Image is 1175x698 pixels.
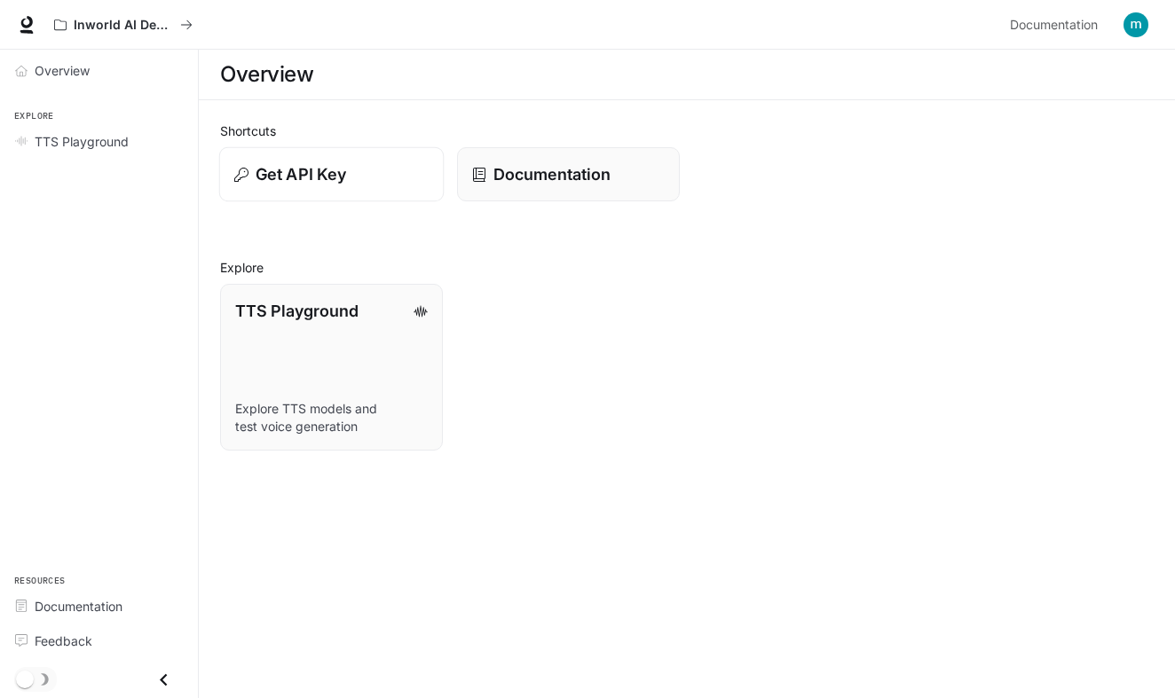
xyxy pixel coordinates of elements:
span: Documentation [1010,14,1098,36]
p: Documentation [493,162,611,186]
p: Explore TTS models and test voice generation [235,400,428,435]
a: Documentation [457,147,680,201]
a: TTS Playground [7,126,191,157]
span: TTS Playground [35,132,129,151]
button: User avatar [1118,7,1154,43]
p: TTS Playground [235,299,359,323]
p: Get API Key [256,162,346,186]
a: Overview [7,55,191,86]
span: Feedback [35,631,92,650]
a: TTS PlaygroundExplore TTS models and test voice generation [220,284,443,451]
span: Dark mode toggle [16,669,34,688]
h2: Shortcuts [220,122,1154,140]
h1: Overview [220,57,313,92]
span: Overview [35,61,90,80]
h2: Explore [220,258,1154,277]
a: Feedback [7,625,191,656]
button: Get API Key [219,147,445,202]
span: Documentation [35,597,122,616]
img: User avatar [1124,12,1148,37]
button: All workspaces [46,7,201,43]
a: Documentation [7,591,191,622]
a: Documentation [1003,7,1111,43]
button: Close drawer [144,662,184,698]
p: Inworld AI Demos [74,18,173,33]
